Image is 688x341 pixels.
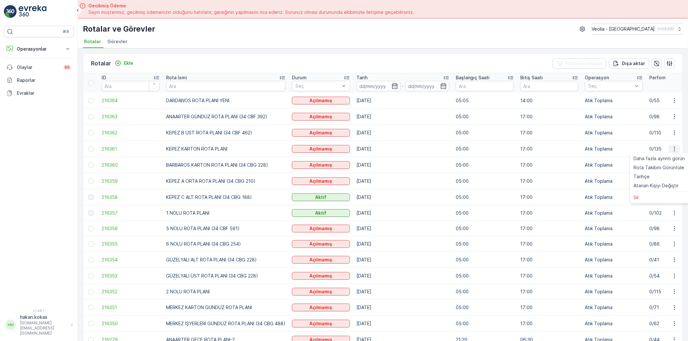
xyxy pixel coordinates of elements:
[292,304,350,311] button: Açılmamış
[163,284,289,299] td: 2 NOLU ROTA PLANI
[107,38,127,45] span: Görevler
[402,82,404,90] p: -
[102,97,160,104] a: 216364
[582,268,646,284] td: Atık Toplama
[88,321,94,326] div: Toggle Row Selected
[88,195,94,200] div: Toggle Row Selected
[315,210,327,216] p: Aktif
[292,193,350,201] button: Aktif
[453,236,517,252] td: 05:00
[292,129,350,137] button: Açılmamış
[520,74,543,81] p: Bitiş Saati
[453,93,517,109] td: 05:05
[353,141,453,157] td: [DATE]
[292,113,350,121] button: Açılmamış
[4,5,17,18] img: logo
[163,316,289,332] td: MERKEZ İŞYERLERİ GÜNDÜZ ROTA PLANI (34 CBG 488)
[17,64,59,71] p: Olaylar
[163,125,289,141] td: KEPEZ B ÜST ROTA PLANI (34 CBF 462)
[634,164,684,171] span: Rota Takibini Görüntüle
[353,221,453,236] td: [DATE]
[83,24,155,34] p: Rotalar ve Görevler
[88,146,94,151] div: Toggle Row Selected
[102,257,160,263] span: 216354
[310,130,333,136] p: Açılmamış
[353,205,453,221] td: [DATE]
[453,141,517,157] td: 05:00
[453,284,517,299] td: 05:00
[456,74,490,81] p: Başlangıç Saati
[88,9,414,15] span: Sayın müşterimiz, gecikmiş ödemenizin olduğunu hatırlatır, gereğinin yapılmasını rica ederiz. Sor...
[163,141,289,157] td: KEPEZ KARTON ROTA PLANI
[356,74,367,81] p: Tarih
[112,59,136,67] button: Ekle
[353,157,453,173] td: [DATE]
[292,272,350,280] button: Açılmamış
[582,173,646,189] td: Atık Toplama
[310,320,333,327] p: Açılmamış
[163,236,289,252] td: 6 NOLU ROTA PLANI (34 CBG 254)
[295,83,340,89] p: Seç
[310,304,333,311] p: Açılmamış
[649,74,675,81] p: Performans
[582,157,646,173] td: Atık Toplama
[453,252,517,268] td: 05:00
[517,236,582,252] td: 17:00
[453,316,517,332] td: 05:00
[622,60,645,67] p: Dışa aktar
[88,179,94,184] div: Toggle Row Selected
[353,125,453,141] td: [DATE]
[63,29,69,34] p: ⌘B
[582,125,646,141] td: Atık Toplama
[453,268,517,284] td: 05:00
[166,81,285,91] input: Ara
[310,178,333,184] p: Açılmamış
[634,155,685,162] span: Daha fazla ayrıntı görün
[163,205,289,221] td: 1 NOLU ROTA PLANI
[517,141,582,157] td: 17:00
[353,316,453,332] td: [DATE]
[102,320,160,327] span: 216350
[582,109,646,125] td: Atık Toplama
[88,241,94,247] div: Toggle Row Selected
[292,161,350,169] button: Açılmamış
[353,284,453,299] td: [DATE]
[453,189,517,205] td: 05:00
[88,257,94,262] div: Toggle Row Selected
[453,125,517,141] td: 05:00
[353,236,453,252] td: [DATE]
[88,226,94,231] div: Toggle Row Selected
[163,93,289,109] td: DARDANOS ROTA PLANI YENİ
[631,163,688,172] a: Rota Takibini Görüntüle
[582,93,646,109] td: Atık Toplama
[634,182,679,189] span: Atanan Kişiyi Değiştir
[88,98,94,103] div: Toggle Row Selected
[657,26,674,32] p: ( +03:00 )
[353,299,453,316] td: [DATE]
[102,74,106,81] p: ID
[4,309,74,313] span: v 1.48.1
[102,225,160,232] a: 216356
[102,113,160,120] span: 216363
[631,154,688,163] a: Daha fazla ayrıntı görün
[163,157,289,173] td: BARBAROS KARTON ROTA PLANI (34 CBG 228)
[310,162,333,168] p: Açılmamış
[634,173,650,180] span: Tarihçe
[582,141,646,157] td: Atık Toplama
[310,241,333,247] p: Açılmamış
[102,194,160,200] a: 216358
[163,173,289,189] td: KEPEZ A ORTA ROTA PLANI (34 CBG 210)
[102,241,160,247] a: 216355
[102,130,160,136] a: 216362
[163,268,289,284] td: GÜZELYALI ÜST ROTA PLANI (34 CBG 228)
[517,268,582,284] td: 17:00
[163,299,289,316] td: MERKEZ KARTON GÜNDÜZ ROTA PLANI
[517,157,582,173] td: 17:00
[609,58,649,69] button: Dışa aktar
[65,65,70,70] p: 99
[517,109,582,125] td: 17:00
[353,268,453,284] td: [DATE]
[517,125,582,141] td: 17:00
